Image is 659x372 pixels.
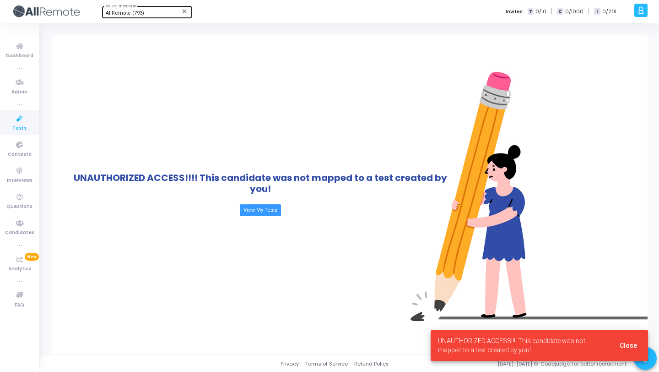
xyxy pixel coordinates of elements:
[506,8,524,16] label: Invites:
[602,8,616,16] span: 0/201
[8,265,31,273] span: Analytics
[305,360,348,368] a: Terms of Service
[12,125,27,132] span: Tests
[438,336,609,355] span: UNAUTHORIZED ACCESS!!!! This candidate was not mapped to a test created by you!
[11,88,27,96] span: Admin
[551,6,552,16] span: |
[7,177,32,185] span: Interviews
[535,8,546,16] span: 0/10
[620,342,637,349] span: Close
[612,337,644,354] button: Close
[181,8,189,15] mat-icon: Clear
[528,8,534,15] span: T
[565,8,583,16] span: 0/1000
[8,151,31,159] span: Contests
[5,229,34,237] span: Candidates
[557,8,563,15] span: C
[594,8,600,15] span: I
[11,2,80,21] img: logo
[15,301,24,309] span: FAQ
[354,360,389,368] a: Refund Policy
[106,10,144,16] span: AllRemote (793)
[588,6,589,16] span: |
[240,204,281,216] a: View My Tests
[6,52,33,60] span: Dashboard
[281,360,299,368] a: Privacy
[25,253,39,261] span: New
[6,203,32,211] span: Questions
[67,172,454,194] h1: UNAUTHORIZED ACCESS!!!! This candidate was not mapped to a test created by you!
